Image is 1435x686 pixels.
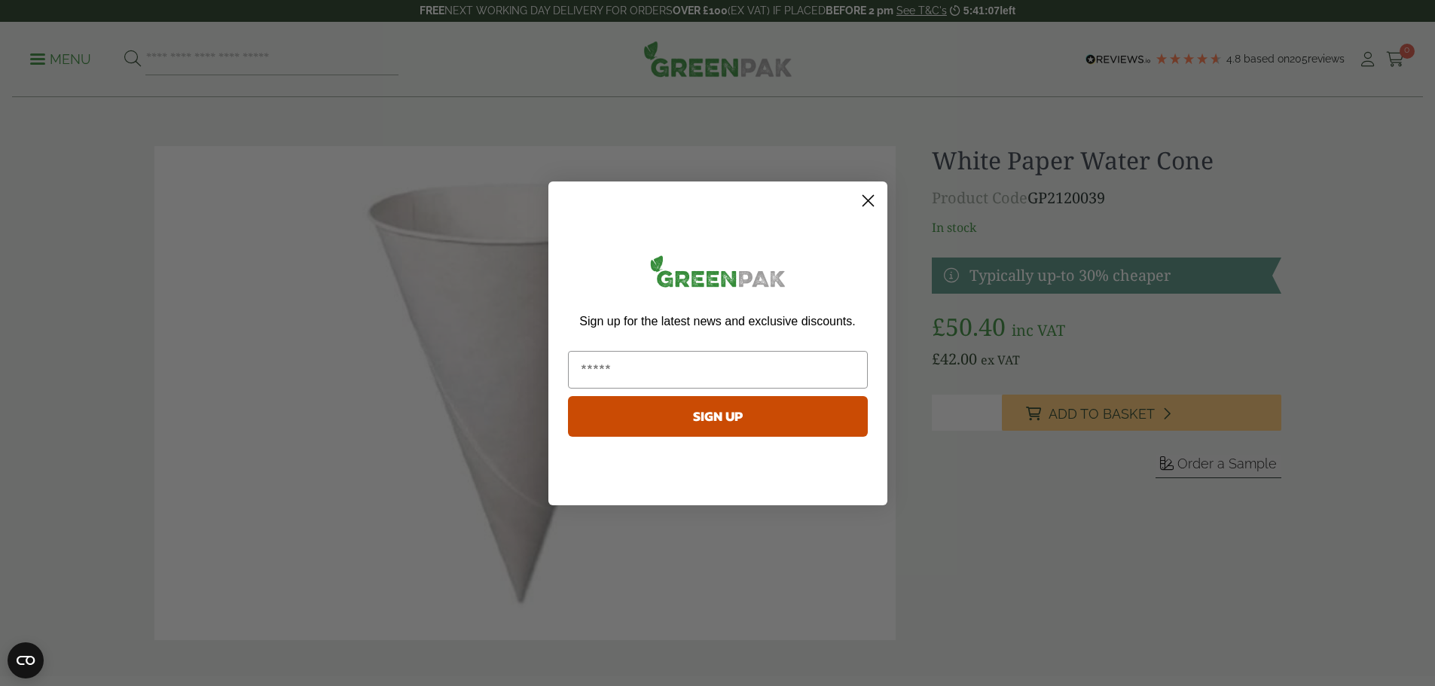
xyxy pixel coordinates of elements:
span: Sign up for the latest news and exclusive discounts. [579,315,855,328]
input: Email [568,351,868,389]
button: SIGN UP [568,396,868,437]
button: Close dialog [855,188,881,214]
img: greenpak_logo [568,249,868,300]
button: Open CMP widget [8,642,44,678]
